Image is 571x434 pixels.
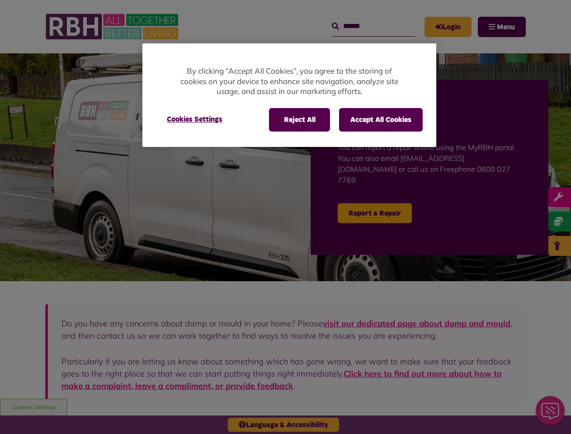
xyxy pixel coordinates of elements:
[156,108,233,131] button: Cookies Settings
[5,3,34,32] div: Close Web Assistant
[179,66,400,97] p: By clicking “Accept All Cookies”, you agree to the storing of cookies on your device to enhance s...
[269,108,330,132] button: Reject All
[142,43,436,147] div: Cookie banner
[142,43,436,147] div: Privacy
[339,108,423,132] button: Accept All Cookies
